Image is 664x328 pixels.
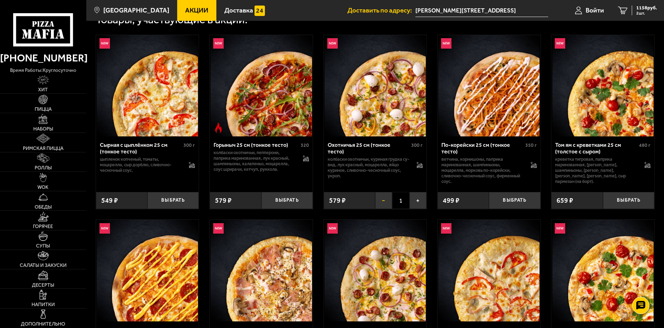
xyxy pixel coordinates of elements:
span: 579 ₽ [215,196,232,204]
p: креветка тигровая, паприка маринованная, [PERSON_NAME], шампиньоны, [PERSON_NAME], [PERSON_NAME],... [555,157,637,184]
button: − [375,192,392,209]
a: НовинкаСырная с цыплёнком 25 см (толстое с сыром) [438,220,541,321]
div: Товары, участвующие в акции: [96,14,248,25]
a: НовинкаОхотничья 25 см (толстое с сыром) [324,220,427,321]
span: Римская пицца [23,146,63,151]
span: Акции [185,7,208,14]
a: НовинкаОхотничья 25 см (тонкое тесто) [324,35,427,136]
span: [GEOGRAPHIC_DATA] [103,7,169,14]
span: Дополнительно [21,322,65,327]
span: 659 ₽ [557,196,573,204]
span: 480 г [639,142,650,148]
span: Хит [38,87,48,92]
img: Горыныч 25 см (тонкое тесто) [210,35,312,136]
p: колбаски Охотничьи, пепперони, паприка маринованная, лук красный, шампиньоны, халапеньо, моцарелл... [214,150,296,172]
img: Охотничья 25 см (тонкое тесто) [325,35,426,136]
img: Новинка [327,223,338,234]
a: НовинкаБиф хот чили пеппер 25 см (тонкое тесто) [96,220,199,321]
span: 499 ₽ [443,196,459,204]
span: Салаты и закуски [20,263,67,268]
img: Новинка [555,38,565,49]
span: 300 г [411,142,423,148]
span: Пицца [35,107,52,112]
img: Новинка [213,223,224,234]
img: Том ям с креветками 25 см (толстое с сыром) [552,35,654,136]
button: Выбрать [489,192,540,209]
img: Новинка [441,38,451,49]
span: Горячее [33,224,53,229]
span: 2 шт. [636,11,657,15]
p: ветчина, корнишоны, паприка маринованная, шампиньоны, моцарелла, морковь по-корейски, сливочно-че... [441,157,524,184]
img: По-корейски 25 см (тонкое тесто) [438,35,540,136]
span: Супы [36,244,50,249]
a: НовинкаТом ям с креветками 25 см (толстое с сыром) [551,35,654,136]
img: Сырная с цыплёнком 25 см (толстое с сыром) [438,220,540,321]
img: 15daf4d41897b9f0e9f617042186c801.svg [255,6,265,16]
img: Охотничья 25 см (толстое с сыром) [325,220,426,321]
span: 579 ₽ [329,196,346,204]
img: Острое блюдо [213,123,224,133]
img: Новинка [555,223,565,234]
span: 300 г [183,142,195,148]
img: Новинка [100,223,110,234]
span: WOK [37,185,49,190]
div: По-корейски 25 см (тонкое тесто) [441,142,524,155]
a: НовинкаТом ям с креветками 25 см (тонкое тесто) [551,220,654,321]
div: Том ям с креветками 25 см (толстое с сыром) [555,142,637,155]
button: Выбрать [261,192,313,209]
span: Роллы [35,166,52,170]
span: 1 [392,192,409,209]
input: Ваш адрес доставки [415,4,548,17]
img: Новинка [327,38,338,49]
div: Охотничья 25 см (тонкое тесто) [328,142,410,155]
img: Том ям с креветками 25 см (тонкое тесто) [552,220,654,321]
img: Мясная с грибами 25 см (толстое с сыром) [210,220,312,321]
span: 320 [301,142,309,148]
img: Новинка [213,38,224,49]
a: НовинкаПо-корейски 25 см (тонкое тесто) [438,35,541,136]
span: Наборы [33,127,53,132]
a: НовинкаМясная с грибами 25 см (толстое с сыром) [210,220,313,321]
img: Сырная с цыплёнком 25 см (тонкое тесто) [97,35,198,136]
span: Доставка [224,7,253,14]
span: Напитки [32,302,55,307]
p: колбаски охотничьи, куриная грудка су-вид, лук красный, моцарелла, яйцо куриное, сливочно-чесночн... [328,157,410,179]
a: НовинкаСырная с цыплёнком 25 см (тонкое тесто) [96,35,199,136]
span: 1158 руб. [636,6,657,10]
span: Десерты [32,283,54,288]
p: цыпленок копченый, томаты, моцарелла, сыр дорблю, сливочно-чесночный соус. [100,157,182,173]
button: + [409,192,426,209]
div: Сырная с цыплёнком 25 см (тонкое тесто) [100,142,182,155]
span: Доставить по адресу: [347,7,415,14]
button: Выбрать [603,192,654,209]
span: Обеды [35,205,52,210]
button: Выбрать [147,192,199,209]
img: Новинка [100,38,110,49]
span: Пушкин, Октябрьский бульвар, 22А, подъезд 1 [415,4,548,17]
div: Горыныч 25 см (тонкое тесто) [214,142,299,148]
a: НовинкаОстрое блюдоГорыныч 25 см (тонкое тесто) [210,35,313,136]
img: Биф хот чили пеппер 25 см (тонкое тесто) [97,220,198,321]
span: 549 ₽ [101,196,118,204]
img: Новинка [441,223,451,234]
span: 350 г [525,142,537,148]
span: Войти [586,7,604,14]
